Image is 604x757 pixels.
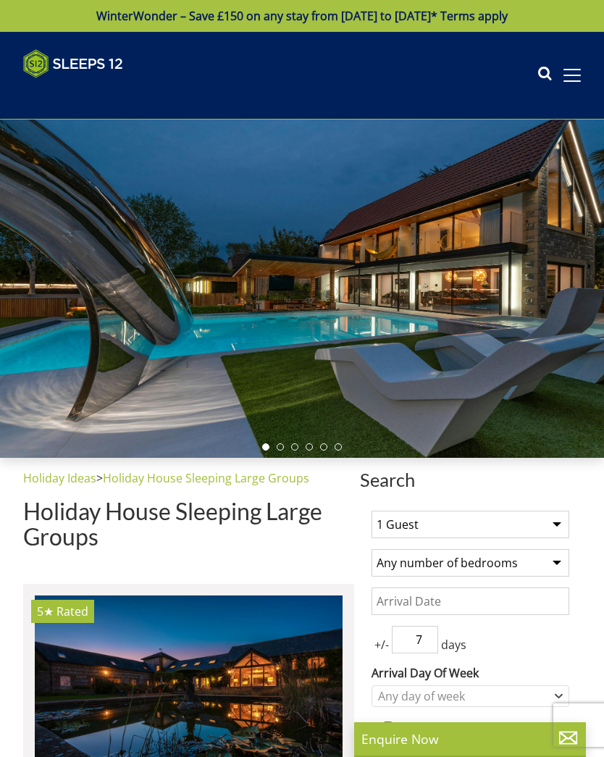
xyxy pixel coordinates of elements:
label: Special Offers Only [398,719,491,735]
p: Enquire Now [361,729,579,748]
span: House On The Hill has a 5 star rating under the Quality in Tourism Scheme [37,603,54,619]
h1: Holiday House Sleeping Large Groups [23,498,354,549]
iframe: Customer reviews powered by Trustpilot [16,87,168,99]
span: +/- [372,636,392,653]
input: Arrival Date [372,587,569,615]
div: Combobox [372,685,569,707]
span: > [96,470,103,486]
span: days [438,636,469,653]
span: Rated [56,603,88,619]
a: Holiday House Sleeping Large Groups [103,470,309,486]
span: Search [360,469,581,490]
label: Arrival Day Of Week [372,664,569,682]
div: Any day of week [374,688,551,704]
img: Sleeps 12 [23,49,123,78]
a: Holiday Ideas [23,470,96,486]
